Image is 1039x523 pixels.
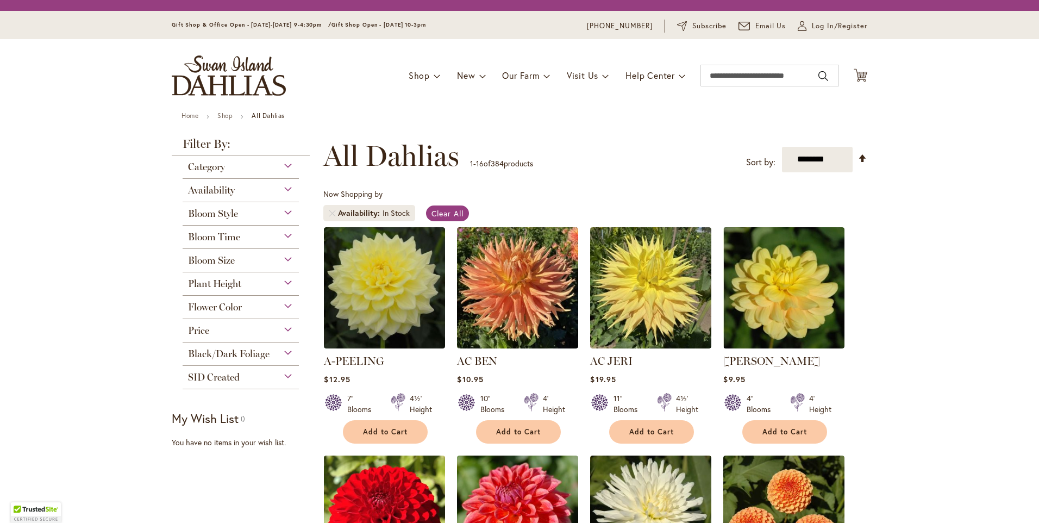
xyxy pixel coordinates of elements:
div: 4½' Height [410,393,432,415]
span: Now Shopping by [323,189,383,199]
a: AC BEN [457,340,578,351]
span: 16 [476,158,484,169]
span: Subscribe [692,21,727,32]
button: Add to Cart [343,420,428,444]
div: 4' Height [809,393,831,415]
a: [PERSON_NAME] [723,354,820,368]
span: Visit Us [567,70,598,81]
img: AC Jeri [590,227,711,348]
a: Email Us [738,21,786,32]
span: Add to Cart [629,427,674,437]
span: Bloom Size [188,254,235,266]
a: Clear All [426,206,469,221]
strong: Filter By: [172,138,310,155]
a: A-PEELING [324,354,384,368]
div: 7" Blooms [347,393,378,415]
span: Add to Cart [762,427,807,437]
p: - of products [470,155,533,172]
span: $10.95 [457,374,483,384]
span: Help Center [625,70,675,81]
img: AHOY MATEY [723,227,844,348]
button: Add to Cart [476,420,561,444]
a: A-Peeling [324,340,445,351]
span: All Dahlias [323,140,459,172]
a: Remove Availability In Stock [329,210,335,216]
span: Category [188,161,225,173]
a: Subscribe [677,21,727,32]
img: A-Peeling [324,227,445,348]
div: 4½' Height [676,393,698,415]
span: Flower Color [188,301,242,313]
a: Log In/Register [798,21,867,32]
span: $12.95 [324,374,350,384]
span: Add to Cart [496,427,541,437]
div: In Stock [383,208,410,219]
div: 10" Blooms [480,393,511,415]
span: Plant Height [188,278,241,290]
a: store logo [172,55,286,96]
span: Our Farm [502,70,539,81]
span: Gift Shop & Office Open - [DATE]-[DATE] 9-4:30pm / [172,21,331,28]
span: $9.95 [723,374,745,384]
label: Sort by: [746,152,775,172]
button: Search [818,67,828,85]
span: Log In/Register [812,21,867,32]
div: 11" Blooms [614,393,644,415]
a: [PHONE_NUMBER] [587,21,653,32]
span: $19.95 [590,374,616,384]
span: Shop [409,70,430,81]
span: New [457,70,475,81]
span: Availability [338,208,383,219]
span: Price [188,325,209,337]
span: 1 [470,158,473,169]
div: 4' Height [543,393,565,415]
img: AC BEN [457,227,578,348]
span: 384 [491,158,504,169]
span: Bloom Style [188,208,238,220]
a: AC BEN [457,354,497,368]
button: Add to Cart [742,420,827,444]
a: AC JERI [590,354,633,368]
a: AHOY MATEY [723,340,844,351]
strong: My Wish List [172,410,239,426]
span: Bloom Time [188,231,240,243]
span: Email Us [755,21,786,32]
span: Add to Cart [363,427,408,437]
a: AC Jeri [590,340,711,351]
span: SID Created [188,371,240,383]
span: Clear All [431,208,464,219]
strong: All Dahlias [252,111,285,120]
span: Availability [188,184,235,196]
div: You have no items in your wish list. [172,437,317,448]
a: Home [181,111,198,120]
a: Shop [217,111,233,120]
button: Add to Cart [609,420,694,444]
div: 4" Blooms [747,393,777,415]
div: TrustedSite Certified [11,502,61,523]
span: Gift Shop Open - [DATE] 10-3pm [331,21,426,28]
span: Black/Dark Foliage [188,348,270,360]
